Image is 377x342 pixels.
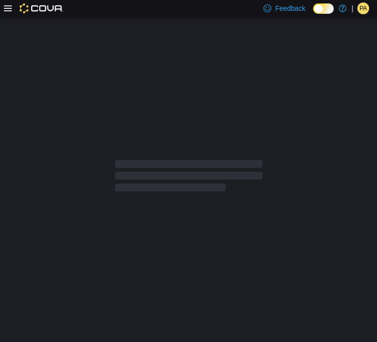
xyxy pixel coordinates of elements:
span: Loading [115,162,262,193]
input: Dark Mode [313,3,334,14]
span: PA [359,2,367,14]
span: Feedback [275,3,305,13]
p: | [351,2,353,14]
div: Parnian Aalam [357,2,369,14]
img: Cova [20,3,63,13]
